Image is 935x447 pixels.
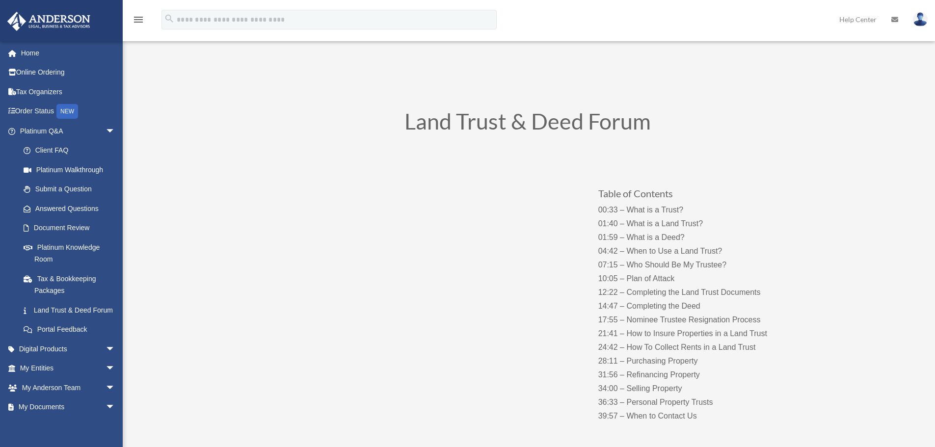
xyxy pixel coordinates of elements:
[106,339,125,359] span: arrow_drop_down
[7,82,130,102] a: Tax Organizers
[14,300,125,320] a: Land Trust & Deed Forum
[14,320,130,340] a: Portal Feedback
[14,269,130,300] a: Tax & Bookkeeping Packages
[133,14,144,26] i: menu
[106,378,125,398] span: arrow_drop_down
[7,63,130,82] a: Online Ordering
[14,141,130,160] a: Client FAQ
[4,12,93,31] img: Anderson Advisors Platinum Portal
[7,378,130,397] a: My Anderson Teamarrow_drop_down
[913,12,928,26] img: User Pic
[14,218,130,238] a: Document Review
[7,43,130,63] a: Home
[106,359,125,379] span: arrow_drop_down
[14,237,130,269] a: Platinum Knowledge Room
[106,397,125,418] span: arrow_drop_down
[133,17,144,26] a: menu
[7,339,130,359] a: Digital Productsarrow_drop_down
[263,110,793,137] h1: Land Trust & Deed Forum
[164,13,175,24] i: search
[56,104,78,119] div: NEW
[14,199,130,218] a: Answered Questions
[7,121,130,141] a: Platinum Q&Aarrow_drop_down
[106,121,125,141] span: arrow_drop_down
[598,203,792,423] p: 00:33 – What is a Trust? 01:40 – What is a Land Trust? 01:59 – What is a Deed? 04:42 – When to Us...
[7,397,130,417] a: My Documentsarrow_drop_down
[7,102,130,122] a: Order StatusNEW
[598,188,792,203] h3: Table of Contents
[14,180,130,199] a: Submit a Question
[7,359,130,378] a: My Entitiesarrow_drop_down
[14,160,130,180] a: Platinum Walkthrough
